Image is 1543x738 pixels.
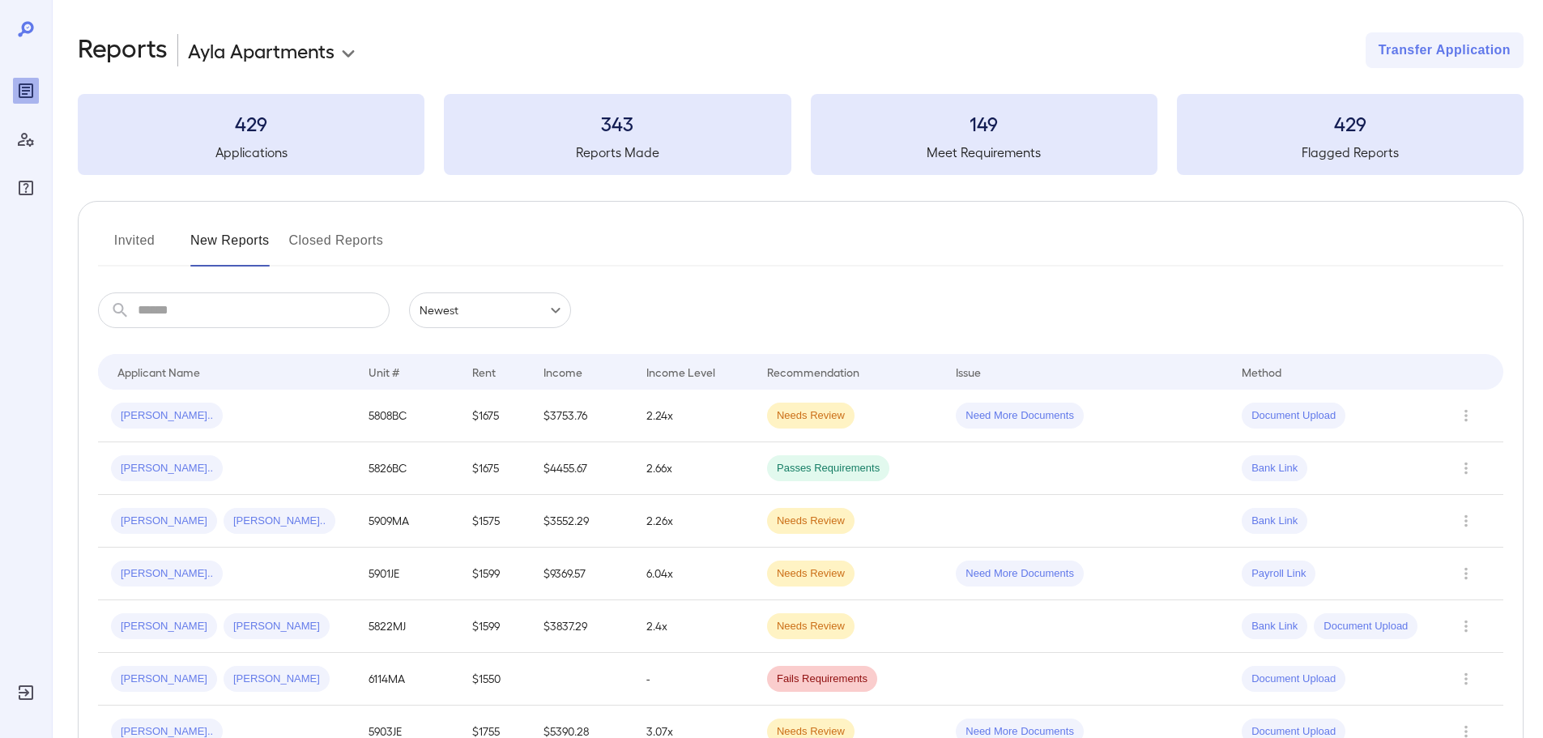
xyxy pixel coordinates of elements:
[531,600,633,653] td: $3837.29
[767,408,855,424] span: Needs Review
[811,143,1157,162] h5: Meet Requirements
[1242,672,1345,687] span: Document Upload
[13,680,39,706] div: Log Out
[111,672,217,687] span: [PERSON_NAME]
[78,110,424,136] h3: 429
[531,548,633,600] td: $9369.57
[188,37,335,63] p: Ayla Apartments
[459,390,531,442] td: $1675
[117,362,200,382] div: Applicant Name
[459,600,531,653] td: $1599
[767,514,855,529] span: Needs Review
[459,653,531,706] td: $1550
[1242,514,1307,529] span: Bank Link
[472,362,498,382] div: Rent
[409,292,571,328] div: Newest
[543,362,582,382] div: Income
[459,442,531,495] td: $1675
[956,408,1084,424] span: Need More Documents
[1453,561,1479,587] button: Row Actions
[646,362,715,382] div: Income Level
[1314,619,1417,634] span: Document Upload
[956,566,1084,582] span: Need More Documents
[1242,362,1281,382] div: Method
[78,94,1524,175] summary: 429Applications343Reports Made149Meet Requirements429Flagged Reports
[369,362,399,382] div: Unit #
[356,390,458,442] td: 5808BC
[956,362,982,382] div: Issue
[111,461,223,476] span: [PERSON_NAME]..
[224,514,335,529] span: [PERSON_NAME]..
[356,548,458,600] td: 5901JE
[633,548,754,600] td: 6.04x
[13,175,39,201] div: FAQ
[1366,32,1524,68] button: Transfer Application
[98,228,171,267] button: Invited
[531,442,633,495] td: $4455.67
[1242,619,1307,634] span: Bank Link
[1177,110,1524,136] h3: 429
[459,548,531,600] td: $1599
[224,672,330,687] span: [PERSON_NAME]
[111,408,223,424] span: [PERSON_NAME]..
[1453,666,1479,692] button: Row Actions
[289,228,384,267] button: Closed Reports
[633,390,754,442] td: 2.24x
[356,653,458,706] td: 6114MA
[444,143,791,162] h5: Reports Made
[633,442,754,495] td: 2.66x
[224,619,330,634] span: [PERSON_NAME]
[356,495,458,548] td: 5909MA
[767,461,889,476] span: Passes Requirements
[444,110,791,136] h3: 343
[111,566,223,582] span: [PERSON_NAME]..
[633,653,754,706] td: -
[111,514,217,529] span: [PERSON_NAME]
[1177,143,1524,162] h5: Flagged Reports
[78,32,168,68] h2: Reports
[1453,508,1479,534] button: Row Actions
[531,495,633,548] td: $3552.29
[459,495,531,548] td: $1575
[190,228,270,267] button: New Reports
[767,566,855,582] span: Needs Review
[1453,455,1479,481] button: Row Actions
[1242,461,1307,476] span: Bank Link
[1242,566,1315,582] span: Payroll Link
[1453,403,1479,429] button: Row Actions
[767,362,859,382] div: Recommendation
[13,126,39,152] div: Manage Users
[767,672,877,687] span: Fails Requirements
[356,600,458,653] td: 5822MJ
[767,619,855,634] span: Needs Review
[633,495,754,548] td: 2.26x
[633,600,754,653] td: 2.4x
[811,110,1157,136] h3: 149
[1242,408,1345,424] span: Document Upload
[1453,613,1479,639] button: Row Actions
[531,390,633,442] td: $3753.76
[356,442,458,495] td: 5826BC
[13,78,39,104] div: Reports
[111,619,217,634] span: [PERSON_NAME]
[78,143,424,162] h5: Applications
